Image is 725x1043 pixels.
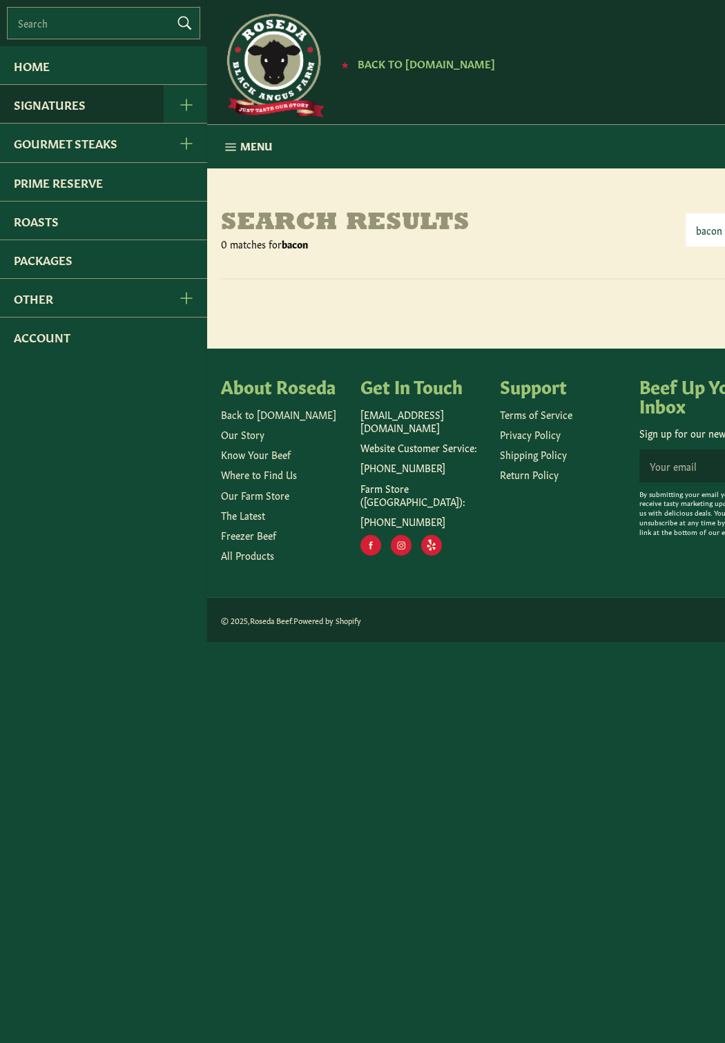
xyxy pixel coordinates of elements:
[164,85,207,123] button: Signatures Menu
[221,14,325,117] img: Roseda Beef
[7,7,200,39] input: Search
[334,59,495,70] a: ★ Back to [DOMAIN_NAME]
[207,125,286,169] button: Menu
[240,139,272,153] span: Menu
[341,59,349,70] span: ★
[358,56,495,70] span: Back to [DOMAIN_NAME]
[164,279,207,317] button: Other Menu
[164,124,207,162] button: Gourmet Steaks Menu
